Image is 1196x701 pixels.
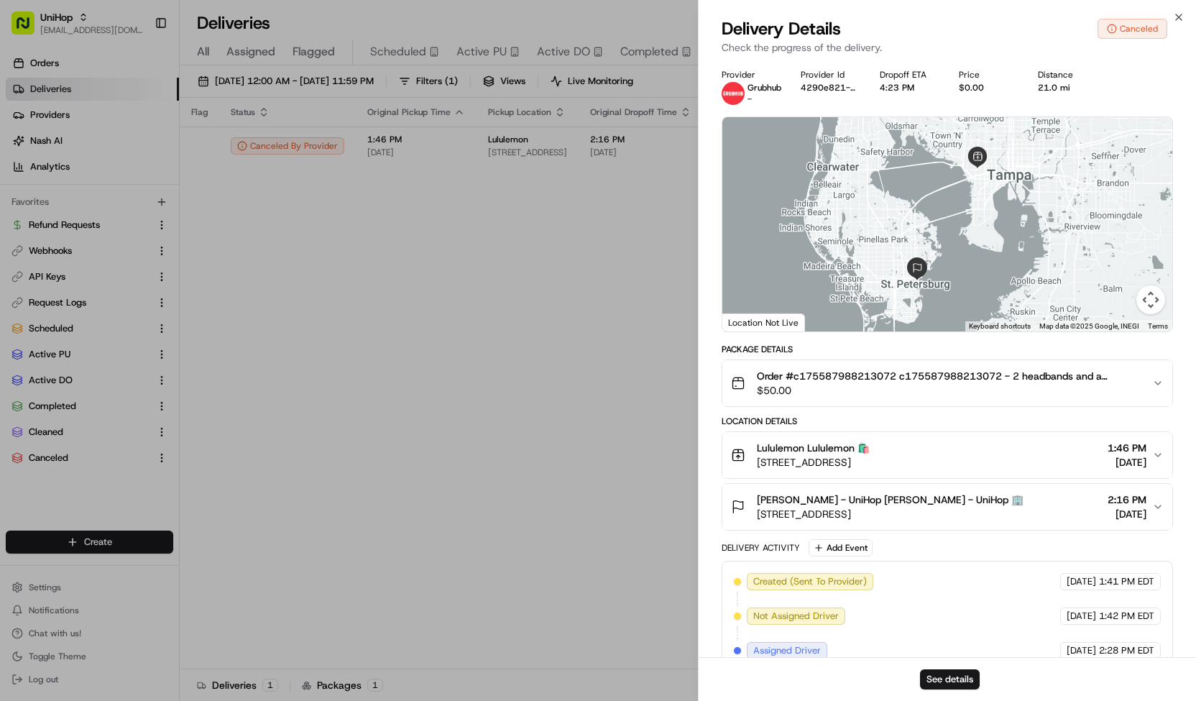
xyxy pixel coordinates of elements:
button: See details [920,669,980,689]
span: 1:46 PM [1108,441,1146,455]
a: Terms (opens in new tab) [1148,322,1168,330]
span: Grubhub [747,82,781,93]
button: Map camera controls [1136,285,1165,314]
span: Assigned Driver [753,644,821,657]
div: $0.00 [959,82,1015,93]
div: 21.0 mi [1038,82,1094,93]
span: [DATE] [1067,644,1096,657]
button: Order #c175587988213072 c175587988213072 - 2 headbands and a keychain (2 separate orders)$50.00 [722,360,1172,406]
div: Start new chat [49,137,236,151]
input: Clear [37,92,237,107]
div: Provider [722,69,778,81]
button: [PERSON_NAME] - UniHop [PERSON_NAME] - UniHop 🏢[STREET_ADDRESS]2:16 PM[DATE] [722,484,1172,530]
a: 💻API Documentation [116,202,236,228]
button: Canceled [1098,19,1167,39]
span: Created (Sent To Provider) [753,575,867,588]
div: Delivery Activity [722,542,800,554]
button: Add Event [809,539,873,556]
img: Nash [14,14,43,42]
span: API Documentation [136,208,231,222]
div: Dropoff ETA [880,69,936,81]
div: Location Details [722,416,1173,427]
div: Package Details [722,344,1173,355]
span: - [747,93,752,105]
span: 1:42 PM EDT [1099,610,1154,623]
div: Price [959,69,1015,81]
img: 1736555255976-a54dd68f-1ca7-489b-9aae-adbdc363a1c4 [14,137,40,162]
img: Google [726,313,773,331]
p: Welcome 👋 [14,57,262,80]
p: Check the progress of the delivery. [722,40,1173,55]
a: Powered byPylon [101,242,174,254]
a: Open this area in Google Maps (opens a new window) [726,313,773,331]
span: Pylon [143,243,174,254]
span: Lululemon Lululemon 🛍️ [757,441,870,455]
div: Location Not Live [722,313,805,331]
span: [DATE] [1067,575,1096,588]
button: Lululemon Lululemon 🛍️[STREET_ADDRESS]1:46 PM[DATE] [722,432,1172,478]
button: 4290e821-b0f5-5373-8ab4-7efa4aa2cd9c [801,82,857,93]
span: [PERSON_NAME] - UniHop [PERSON_NAME] - UniHop 🏢 [757,492,1023,507]
span: Delivery Details [722,17,841,40]
div: 4:23 PM [880,82,936,93]
button: Start new chat [244,141,262,158]
span: Order #c175587988213072 c175587988213072 - 2 headbands and a keychain (2 separate orders) [757,369,1141,383]
span: 2:28 PM EDT [1099,644,1154,657]
span: [DATE] [1108,455,1146,469]
span: [DATE] [1067,610,1096,623]
a: 📗Knowledge Base [9,202,116,228]
div: Provider Id [801,69,857,81]
div: 💻 [121,209,133,221]
img: 5e692f75ce7d37001a5d71f1 [722,82,745,105]
span: [STREET_ADDRESS] [757,507,1023,521]
span: [STREET_ADDRESS] [757,455,870,469]
span: Knowledge Base [29,208,110,222]
span: [DATE] [1108,507,1146,521]
span: 1:41 PM EDT [1099,575,1154,588]
span: Map data ©2025 Google, INEGI [1039,322,1139,330]
div: We're available if you need us! [49,151,182,162]
span: 2:16 PM [1108,492,1146,507]
button: Keyboard shortcuts [969,321,1031,331]
div: 📗 [14,209,26,221]
span: $50.00 [757,383,1141,398]
div: Distance [1038,69,1094,81]
span: Not Assigned Driver [753,610,839,623]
